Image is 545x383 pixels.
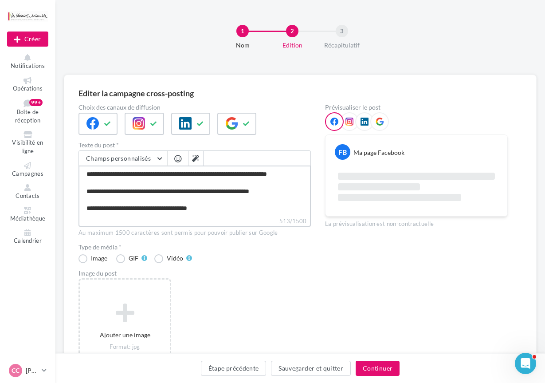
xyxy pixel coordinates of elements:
[7,160,48,179] a: Campagnes
[7,52,48,71] button: Notifications
[7,32,48,47] div: Nouvelle campagne
[78,89,194,97] div: Editer la campagne cross-posting
[7,129,48,156] a: Visibilité en ligne
[353,148,404,157] div: Ma page Facebook
[79,151,167,166] button: Champs personnalisés
[325,104,508,111] div: Prévisualiser le post
[78,104,311,111] label: Choix des canaux de diffusion
[12,139,43,155] span: Visibilité en ligne
[86,154,151,162] span: Champs personnalisés
[13,85,43,92] span: Opérations
[7,97,48,126] a: Boîte de réception99+
[236,25,249,37] div: 1
[201,361,267,376] button: Étape précédente
[356,361,400,376] button: Continuer
[11,62,45,69] span: Notifications
[10,215,46,222] span: Médiathèque
[129,255,138,261] div: GIF
[271,361,351,376] button: Sauvegarder et quitter
[264,41,321,50] div: Edition
[286,25,298,37] div: 2
[12,366,20,375] span: CC
[78,229,311,237] div: Au maximum 1500 caractères sont permis pour pouvoir publier sur Google
[78,244,311,250] label: Type de média *
[12,170,43,177] span: Campagnes
[7,75,48,94] a: Opérations
[78,142,311,148] label: Texte du post *
[7,205,48,224] a: Médiathèque
[335,144,350,160] div: FB
[91,255,107,261] div: Image
[214,41,271,50] div: Nom
[15,109,40,124] span: Boîte de réception
[336,25,348,37] div: 3
[314,41,370,50] div: Récapitulatif
[16,192,40,199] span: Contacts
[7,182,48,201] a: Contacts
[7,362,48,379] a: CC [PERSON_NAME]
[29,99,43,106] div: 99+
[78,217,311,227] label: 513/1500
[7,32,48,47] button: Créer
[14,237,42,244] span: Calendrier
[167,255,183,261] div: Vidéo
[78,270,311,276] div: Image du post
[515,353,536,374] iframe: Intercom live chat
[7,227,48,246] a: Calendrier
[26,366,38,375] p: [PERSON_NAME]
[325,217,508,228] div: La prévisualisation est non-contractuelle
